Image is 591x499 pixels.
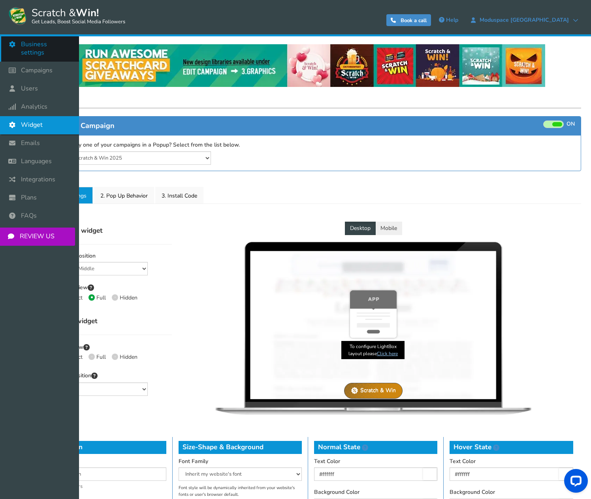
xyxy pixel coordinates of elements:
[558,466,591,499] iframe: LiveChat chat widget
[450,489,495,496] label: Background Color
[314,489,359,496] label: Background Color
[21,103,47,111] span: Analytics
[386,14,431,26] a: Book a call
[96,294,106,301] span: Full
[179,458,208,465] label: Font Family
[567,121,575,128] span: ON
[43,441,166,454] h4: Text & Icon
[446,16,458,24] span: Help
[360,388,396,394] div: Scratch & Win
[53,316,172,327] h4: Mobile widget
[375,222,402,235] button: Mobile
[21,157,52,166] span: Languages
[377,350,398,357] a: Click here
[314,458,340,465] label: Text Color
[351,387,358,394] img: img-widget-icon.webp
[401,17,427,24] span: Book a call
[20,232,55,241] span: REVIEW US
[21,121,43,129] span: Widget
[21,66,53,75] span: Campaigns
[341,341,405,359] span: To configure LightBox layout please
[179,485,302,498] div: Font style will be dynamically inherited from your website's fonts or user's browser default.
[179,441,302,454] h4: Size-Shape & Background
[8,6,125,26] a: Scratch &Win! Get Leads, Boost Social Media Followers
[21,212,37,220] span: FAQs
[43,483,166,491] span: remaining chars
[120,294,137,301] span: Hidden
[28,6,125,26] span: Scratch &
[35,92,581,108] h1: Widget
[21,175,55,184] span: Integrations
[345,222,376,235] button: Desktop
[21,139,40,147] span: Emails
[120,353,137,361] span: Hidden
[32,19,125,25] small: Get Leads, Boost Social Media Followers
[476,17,573,23] span: Moduspace [GEOGRAPHIC_DATA]
[76,6,99,20] strong: Win!
[450,441,573,454] h4: Hover State
[314,441,437,454] h4: Normal State
[96,353,106,361] span: Full
[435,14,462,26] a: Help
[53,226,172,236] h4: Desktop widget
[450,458,476,465] label: Text Color
[94,187,154,203] a: 2. Pop Up Behavior
[21,85,38,93] span: Users
[21,194,37,202] span: Plans
[8,6,28,26] img: Scratch and Win
[21,40,71,57] span: Business settings
[35,141,581,149] label: Want to display one of your campaigns in a Popup? Select from the list below.
[71,44,545,87] img: festival-poster-2020.webp
[155,187,203,203] a: 3. Install Code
